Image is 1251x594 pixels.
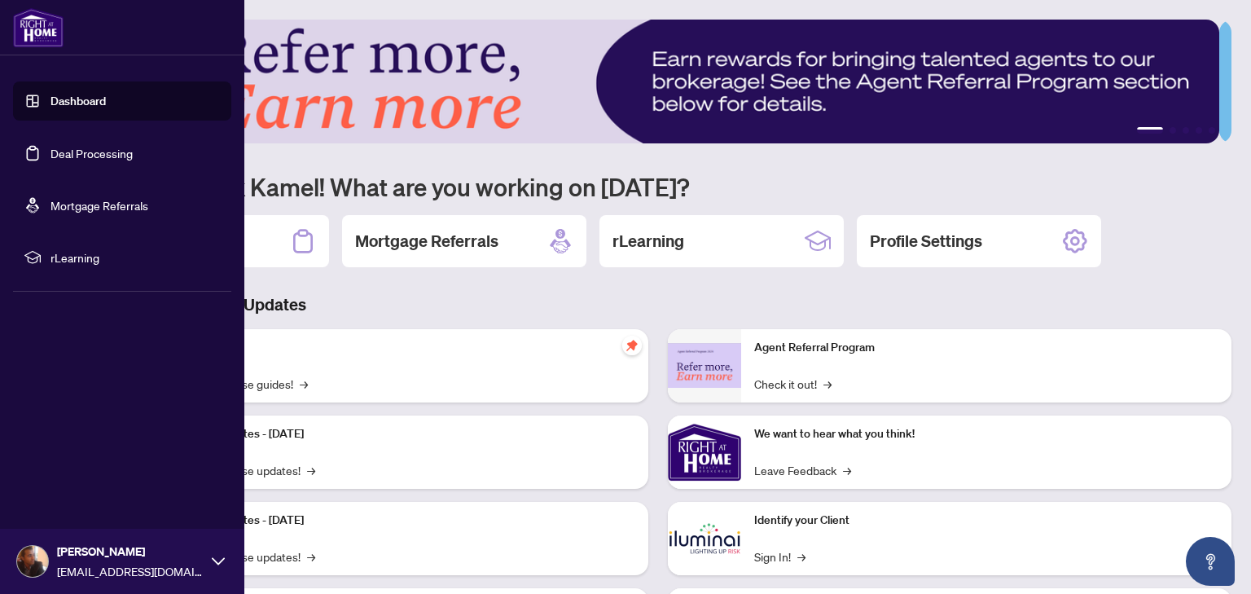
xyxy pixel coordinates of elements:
[797,548,805,565] span: →
[870,230,982,253] h2: Profile Settings
[668,343,741,388] img: Agent Referral Program
[1137,127,1163,134] button: 1
[754,425,1218,443] p: We want to hear what you think!
[300,375,308,393] span: →
[85,293,1231,316] h3: Brokerage & Industry Updates
[85,171,1231,202] h1: Welcome back Kamel! What are you working on [DATE]?
[50,146,133,161] a: Deal Processing
[754,461,851,479] a: Leave Feedback→
[57,543,204,561] span: [PERSON_NAME]
[1186,537,1235,586] button: Open asap
[85,20,1219,143] img: Slide 0
[754,339,1218,357] p: Agent Referral Program
[57,562,204,580] span: [EMAIL_ADDRESS][DOMAIN_NAME]
[1196,127,1202,134] button: 4
[50,249,220,266] span: rLearning
[754,375,832,393] a: Check it out!→
[171,425,635,443] p: Platform Updates - [DATE]
[171,339,635,357] p: Self-Help
[13,8,64,47] img: logo
[823,375,832,393] span: →
[171,512,635,530] p: Platform Updates - [DATE]
[1170,127,1176,134] button: 2
[668,502,741,575] img: Identify your Client
[1209,127,1215,134] button: 5
[17,546,48,577] img: Profile Icon
[622,336,642,355] span: pushpin
[843,461,851,479] span: →
[307,548,315,565] span: →
[754,548,805,565] a: Sign In!→
[1183,127,1189,134] button: 3
[50,94,106,108] a: Dashboard
[668,416,741,489] img: We want to hear what you think!
[50,198,148,213] a: Mortgage Referrals
[307,461,315,479] span: →
[754,512,1218,530] p: Identify your Client
[355,230,498,253] h2: Mortgage Referrals
[612,230,684,253] h2: rLearning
